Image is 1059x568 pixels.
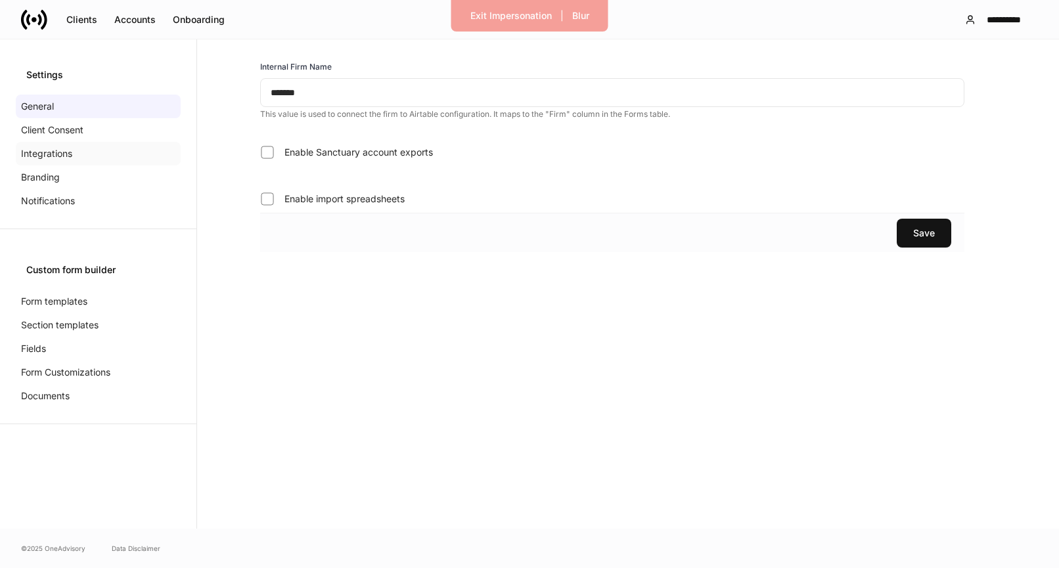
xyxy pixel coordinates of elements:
[16,95,181,118] a: General
[21,194,75,208] p: Notifications
[16,142,181,165] a: Integrations
[66,13,97,26] div: Clients
[462,5,560,26] button: Exit Impersonation
[16,189,181,213] a: Notifications
[21,295,87,308] p: Form templates
[21,100,54,113] p: General
[16,118,181,142] a: Client Consent
[26,68,170,81] div: Settings
[173,13,225,26] div: Onboarding
[284,192,405,206] span: Enable import spreadsheets
[897,219,951,248] button: Save
[21,366,110,379] p: Form Customizations
[16,165,181,189] a: Branding
[21,123,83,137] p: Client Consent
[112,543,160,554] a: Data Disclaimer
[21,389,70,403] p: Documents
[470,9,552,22] div: Exit Impersonation
[564,5,598,26] button: Blur
[16,360,181,384] a: Form Customizations
[21,342,46,355] p: Fields
[26,263,170,276] div: Custom form builder
[16,337,181,360] a: Fields
[58,9,106,30] button: Clients
[284,146,433,159] span: Enable Sanctuary account exports
[114,13,156,26] div: Accounts
[21,543,85,554] span: © 2025 OneAdvisory
[164,9,233,30] button: Onboarding
[21,147,72,160] p: Integrations
[260,109,964,120] p: This value is used to connect the firm to Airtable configuration. It maps to the "Firm" column in...
[16,290,181,313] a: Form templates
[16,384,181,408] a: Documents
[913,227,935,240] div: Save
[21,171,60,184] p: Branding
[260,60,332,73] h6: Internal Firm Name
[106,9,164,30] button: Accounts
[21,318,99,332] p: Section templates
[16,313,181,337] a: Section templates
[572,9,589,22] div: Blur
